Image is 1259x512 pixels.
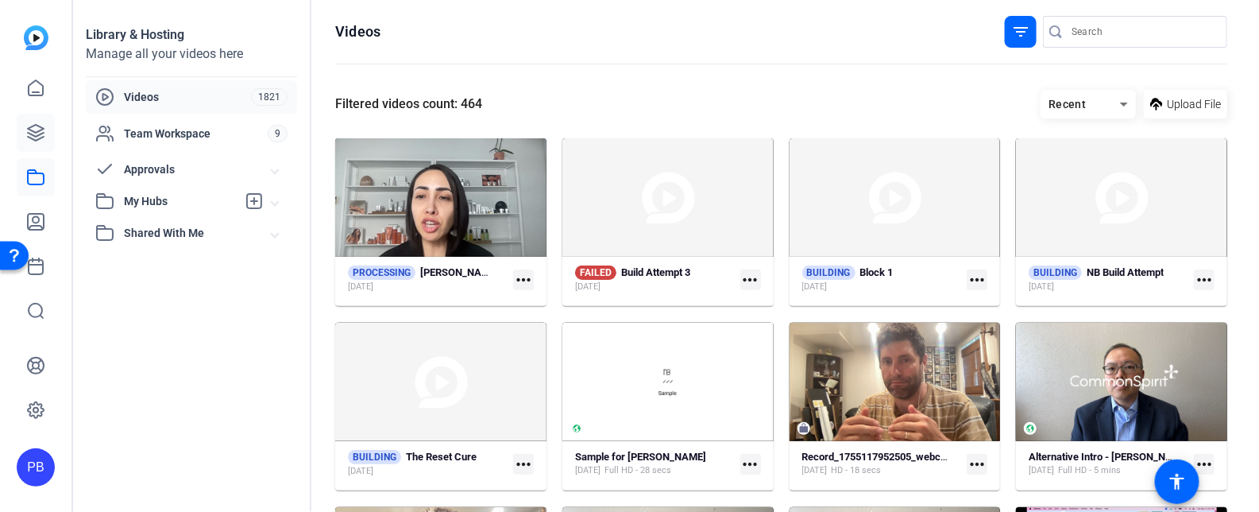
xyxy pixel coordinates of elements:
span: Full HD - 5 mins [1058,464,1121,477]
a: BUILDINGNB Build Attempt[DATE] [1029,266,1188,293]
div: PB [17,448,55,487]
span: Videos [124,89,251,105]
span: BUILDING [802,266,855,280]
mat-expansion-panel-header: Approvals [86,153,297,185]
strong: Sample for [PERSON_NAME] [575,451,706,463]
mat-icon: more_horiz [513,270,534,290]
a: Sample for [PERSON_NAME][DATE]Full HD - 28 secs [575,451,734,477]
span: BUILDING [348,450,401,464]
div: Filtered videos count: 464 [335,95,482,114]
span: 1821 [251,88,288,106]
strong: Record_1755117952505_webcam [802,451,956,463]
strong: NB Build Attempt [1087,266,1164,278]
img: blue-gradient.svg [24,25,48,50]
mat-icon: more_horiz [513,454,534,475]
strong: Build Attempt 3 [621,266,690,278]
a: PROCESSING[PERSON_NAME]-Presentations-[PERSON_NAME]-Presentations-August-2025-1755122180609-webca... [348,266,507,293]
strong: Block 1 [860,266,894,278]
span: Recent [1049,98,1087,111]
span: [DATE] [1029,281,1054,293]
mat-expansion-panel-header: Shared With Me [86,217,297,249]
span: [DATE] [348,465,373,478]
strong: [PERSON_NAME]-Presentations-[PERSON_NAME]-Presentations-August-2025-1755122180609-webcam [420,266,898,278]
span: Full HD - 28 secs [604,464,671,477]
a: Record_1755117952505_webcam[DATE]HD - 18 secs [802,451,961,477]
strong: The Reset Cure [406,451,477,463]
input: Search [1072,22,1215,41]
strong: Alternative Intro - [PERSON_NAME] Draft [1029,451,1215,463]
span: [DATE] [1029,464,1054,477]
mat-icon: more_horiz [1194,270,1215,290]
mat-expansion-panel-header: My Hubs [86,185,297,217]
mat-icon: more_horiz [740,454,761,475]
span: [DATE] [802,281,828,293]
a: BUILDINGBlock 1[DATE] [802,266,961,293]
a: FAILEDBuild Attempt 3[DATE] [575,266,734,293]
mat-icon: more_horiz [1194,454,1215,475]
span: [DATE] [575,464,601,477]
span: BUILDING [1029,266,1082,280]
span: Approvals [124,161,272,178]
mat-icon: more_horiz [967,270,987,290]
span: [DATE] [802,464,828,477]
h1: Videos [335,22,380,41]
mat-icon: accessibility [1168,472,1187,491]
mat-icon: more_horiz [740,270,761,290]
a: Alternative Intro - [PERSON_NAME] Draft[DATE]Full HD - 5 mins [1029,451,1188,477]
div: Manage all your videos here [86,45,297,64]
span: Shared With Me [124,225,272,242]
span: 9 [268,125,288,142]
div: Library & Hosting [86,25,297,45]
span: Upload File [1167,96,1221,113]
span: [DATE] [575,281,601,293]
a: BUILDINGThe Reset Cure[DATE] [348,450,507,478]
mat-icon: more_horiz [967,454,987,475]
mat-icon: filter_list [1011,22,1030,41]
button: Upload File [1144,90,1227,118]
span: HD - 18 secs [832,464,882,477]
span: Team Workspace [124,126,268,142]
span: [DATE] [348,281,373,293]
span: PROCESSING [348,266,415,280]
span: FAILED [575,266,616,280]
span: My Hubs [124,193,237,210]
